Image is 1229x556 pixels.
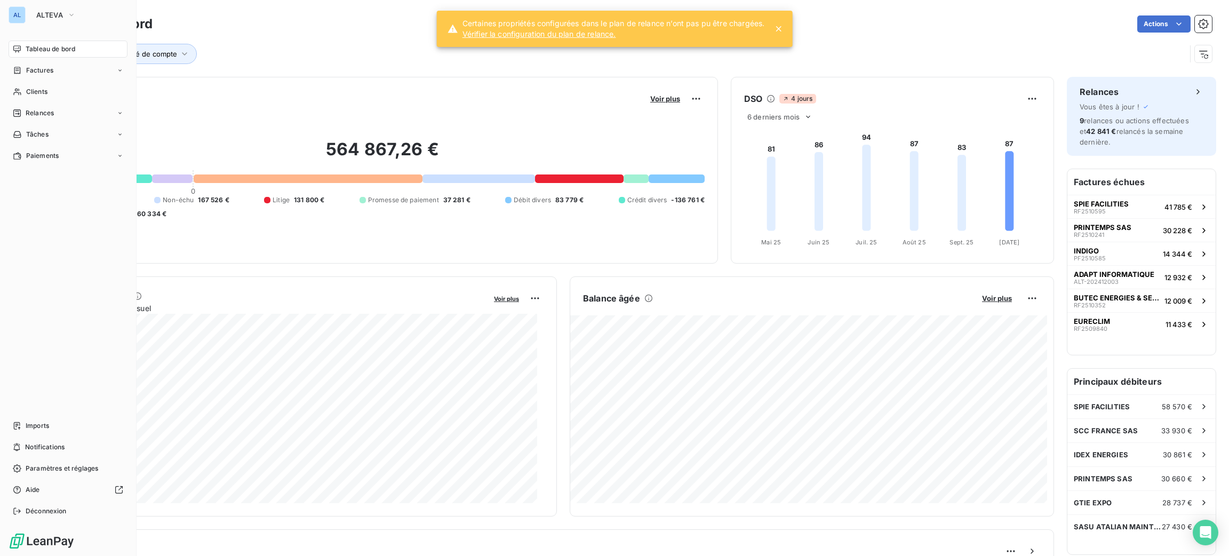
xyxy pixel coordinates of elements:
[1074,450,1128,459] span: IDEX ENERGIES
[1164,297,1192,305] span: 12 009 €
[1074,208,1106,215] span: RF2510595
[36,11,63,19] span: ALTEVA
[294,195,324,205] span: 131 800 €
[671,195,705,205] span: -136 761 €
[1137,15,1191,33] button: Actions
[1074,270,1154,279] span: ADAPT INFORMATIQUE
[982,294,1012,303] span: Voir plus
[1074,223,1131,232] span: PRINTEMPS SAS
[1163,450,1192,459] span: 30 861 €
[1074,402,1130,411] span: SPIE FACILITIES
[1161,426,1192,435] span: 33 930 €
[1074,279,1119,285] span: ALT-202412003
[856,239,877,246] tspan: Juil. 25
[1067,369,1216,394] h6: Principaux débiteurs
[747,113,800,121] span: 6 derniers mois
[583,292,640,305] h6: Balance âgée
[555,195,584,205] span: 83 779 €
[115,50,177,58] span: Chargé de compte
[1163,226,1192,235] span: 30 228 €
[1074,200,1129,208] span: SPIE FACILITIES
[26,66,53,75] span: Factures
[999,239,1019,246] tspan: [DATE]
[443,195,470,205] span: 37 281 €
[60,139,705,171] h2: 564 867,26 €
[627,195,667,205] span: Crédit divers
[494,295,519,303] span: Voir plus
[1074,232,1104,238] span: RF2510241
[1162,522,1192,531] span: 27 430 €
[100,44,197,64] button: Chargé de compte
[26,506,67,516] span: Déconnexion
[1074,426,1138,435] span: SCC FRANCE SAS
[9,533,75,550] img: Logo LeanPay
[949,239,973,246] tspan: Sept. 25
[273,195,290,205] span: Litige
[647,94,683,104] button: Voir plus
[1074,293,1160,302] span: BUTEC ENERGIES & SERVICES
[25,442,65,452] span: Notifications
[26,130,49,139] span: Tâches
[1161,474,1192,483] span: 30 660 €
[1067,289,1216,312] button: BUTEC ENERGIES & SERVICESRF251035212 009 €
[491,293,522,303] button: Voir plus
[26,485,40,495] span: Aide
[26,108,54,118] span: Relances
[191,187,195,195] span: 0
[979,293,1015,303] button: Voir plus
[1074,522,1162,531] span: SASU ATALIAN MAINTENANCE & ENERGY
[650,94,680,103] span: Voir plus
[26,421,49,431] span: Imports
[1067,169,1216,195] h6: Factures échues
[903,239,926,246] tspan: Août 25
[1074,317,1110,325] span: EURECLIM
[462,29,765,39] a: Vérifier la configuration du plan de relance.
[1163,250,1192,258] span: 14 344 €
[779,94,816,104] span: 4 jours
[1067,312,1216,336] button: EURECLIMRF250984011 433 €
[9,6,26,23] div: AL
[26,87,47,97] span: Clients
[368,195,439,205] span: Promesse de paiement
[26,151,59,161] span: Paiements
[60,303,486,314] span: Chiffre d'affaires mensuel
[1162,498,1192,507] span: 28 737 €
[761,239,781,246] tspan: Mai 25
[1086,127,1116,136] span: 42 841 €
[1067,265,1216,289] button: ADAPT INFORMATIQUEALT-20241200312 932 €
[163,195,194,205] span: Non-échu
[1080,85,1119,98] h6: Relances
[1074,302,1106,308] span: RF2510352
[9,481,127,498] a: Aide
[198,195,229,205] span: 167 526 €
[26,44,75,54] span: Tableau de bord
[1067,218,1216,242] button: PRINTEMPS SASRF251024130 228 €
[1080,102,1139,111] span: Vous êtes à jour !
[26,464,98,473] span: Paramètres et réglages
[1193,520,1218,545] div: Open Intercom Messenger
[1074,247,1099,255] span: INDIGO
[1074,255,1106,261] span: PF2510585
[462,18,765,29] span: Certaines propriétés configurées dans le plan de relance n’ont pas pu être chargées.
[1074,325,1107,332] span: RF2509840
[1080,116,1189,146] span: relances ou actions effectuées et relancés la semaine dernière.
[514,195,551,205] span: Débit divers
[808,239,829,246] tspan: Juin 25
[1067,195,1216,218] button: SPIE FACILITIESRF251059541 785 €
[1067,242,1216,265] button: INDIGOPF251058514 344 €
[134,209,166,219] span: -60 334 €
[1164,203,1192,211] span: 41 785 €
[744,92,762,105] h6: DSO
[1074,498,1112,507] span: GTIE EXPO
[1080,116,1084,125] span: 9
[1166,320,1192,329] span: 11 433 €
[1164,273,1192,282] span: 12 932 €
[1162,402,1192,411] span: 58 570 €
[1074,474,1132,483] span: PRINTEMPS SAS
